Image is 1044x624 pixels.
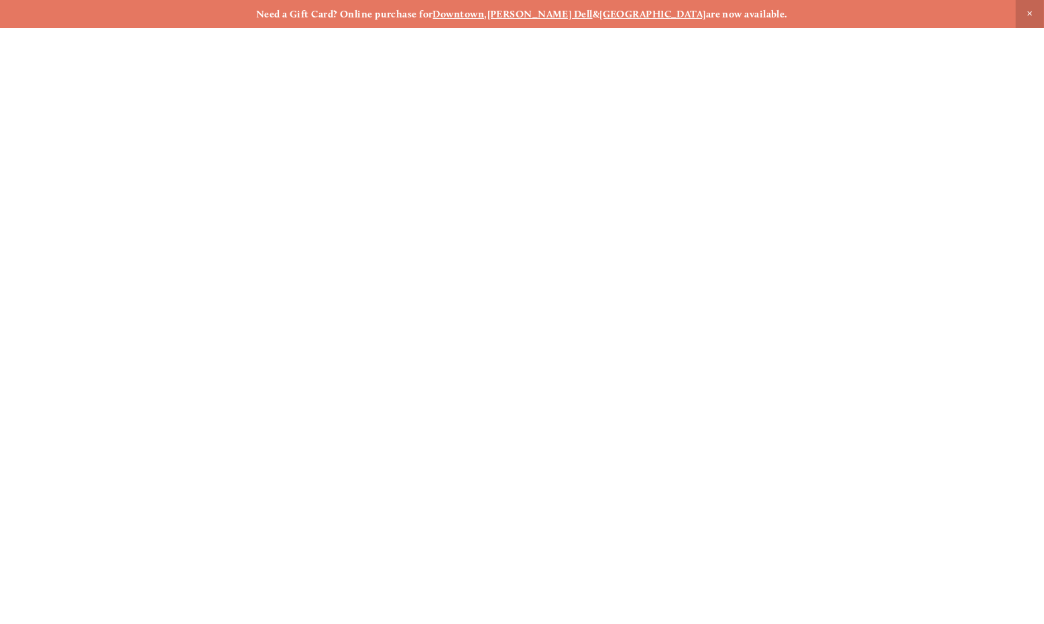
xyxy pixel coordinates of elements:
[599,8,706,20] a: [GEOGRAPHIC_DATA]
[484,8,487,20] strong: ,
[487,8,593,20] a: [PERSON_NAME] Dell
[256,8,433,20] strong: Need a Gift Card? Online purchase for
[706,8,788,20] strong: are now available.
[593,8,599,20] strong: &
[433,8,485,20] a: Downtown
